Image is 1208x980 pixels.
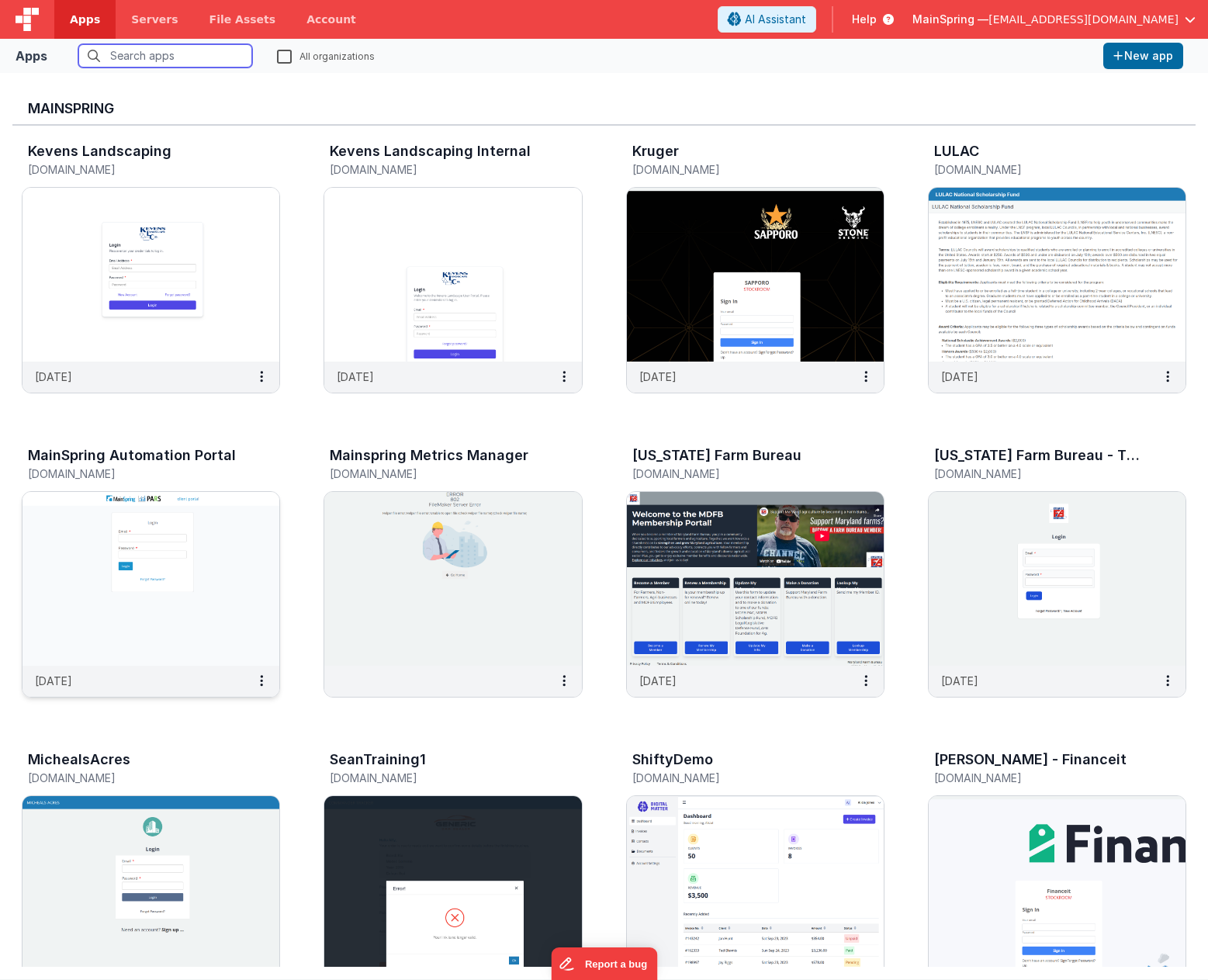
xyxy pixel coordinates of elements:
[941,673,978,689] p: [DATE]
[35,369,72,385] p: [DATE]
[330,448,528,463] h3: Mainspring Metrics Manager
[1103,43,1183,69] button: New app
[28,144,171,159] h3: Kevens Landscaping
[330,468,543,480] h5: [DOMAIN_NAME]
[551,947,657,980] iframe: Marker.io feedback button
[28,164,241,175] h5: [DOMAIN_NAME]
[16,47,47,65] div: Apps
[934,772,1147,784] h5: [DOMAIN_NAME]
[28,468,241,480] h5: [DOMAIN_NAME]
[934,448,1143,463] h3: [US_STATE] Farm Bureau - The Grain Bin
[852,12,877,27] span: Help
[28,101,1180,116] h3: MainSpring
[912,12,988,27] span: MainSpring —
[330,772,543,784] h5: [DOMAIN_NAME]
[330,164,543,175] h5: [DOMAIN_NAME]
[639,673,677,689] p: [DATE]
[337,369,374,385] p: [DATE]
[639,369,677,385] p: [DATE]
[632,752,713,767] h3: ShiftyDemo
[78,44,252,68] input: Search apps
[28,448,236,463] h3: MainSpring Automation Portal
[35,673,72,689] p: [DATE]
[941,369,978,385] p: [DATE]
[28,772,241,784] h5: [DOMAIN_NAME]
[632,164,846,175] h5: [DOMAIN_NAME]
[934,144,979,159] h3: LULAC
[934,752,1127,767] h3: [PERSON_NAME] - Financeit
[277,48,375,63] label: All organizations
[131,12,178,27] span: Servers
[632,772,846,784] h5: [DOMAIN_NAME]
[988,12,1179,27] span: [EMAIL_ADDRESS][DOMAIN_NAME]
[632,448,801,463] h3: [US_STATE] Farm Bureau
[934,468,1147,480] h5: [DOMAIN_NAME]
[745,12,806,27] span: AI Assistant
[330,144,531,159] h3: Kevens Landscaping Internal
[70,12,100,27] span: Apps
[934,164,1147,175] h5: [DOMAIN_NAME]
[912,12,1196,27] button: MainSpring — [EMAIL_ADDRESS][DOMAIN_NAME]
[330,752,426,767] h3: SeanTraining1
[209,12,276,27] span: File Assets
[28,752,130,767] h3: MichealsAcres
[632,468,846,480] h5: [DOMAIN_NAME]
[632,144,679,159] h3: Kruger
[718,6,816,33] button: AI Assistant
